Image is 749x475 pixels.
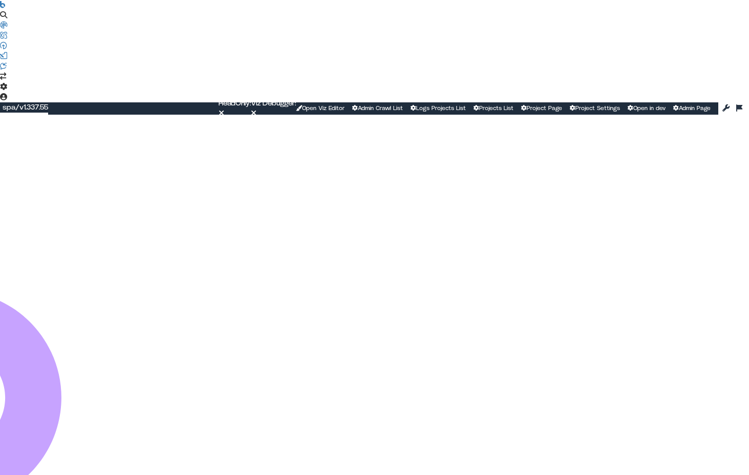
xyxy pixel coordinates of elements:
a: Logs Projects List [411,104,466,113]
span: Open in dev [633,105,666,111]
a: Admin Page [673,104,711,113]
span: Open Viz Editor [302,105,345,111]
a: Open in dev [628,104,666,113]
span: Admin Crawl List [358,105,403,111]
div: ReadOnly: [219,98,251,109]
a: Admin Crawl List [352,104,403,113]
span: Project Page [527,105,562,111]
a: Project Settings [570,104,620,113]
a: Projects List [474,104,513,113]
div: Viz Debugger: [251,98,296,109]
span: Logs Projects List [416,105,466,111]
a: Open Viz Editor [296,104,345,113]
span: Admin Page [679,105,711,111]
span: Projects List [479,105,513,111]
span: Project Settings [575,105,620,111]
a: Project Page [521,104,562,113]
